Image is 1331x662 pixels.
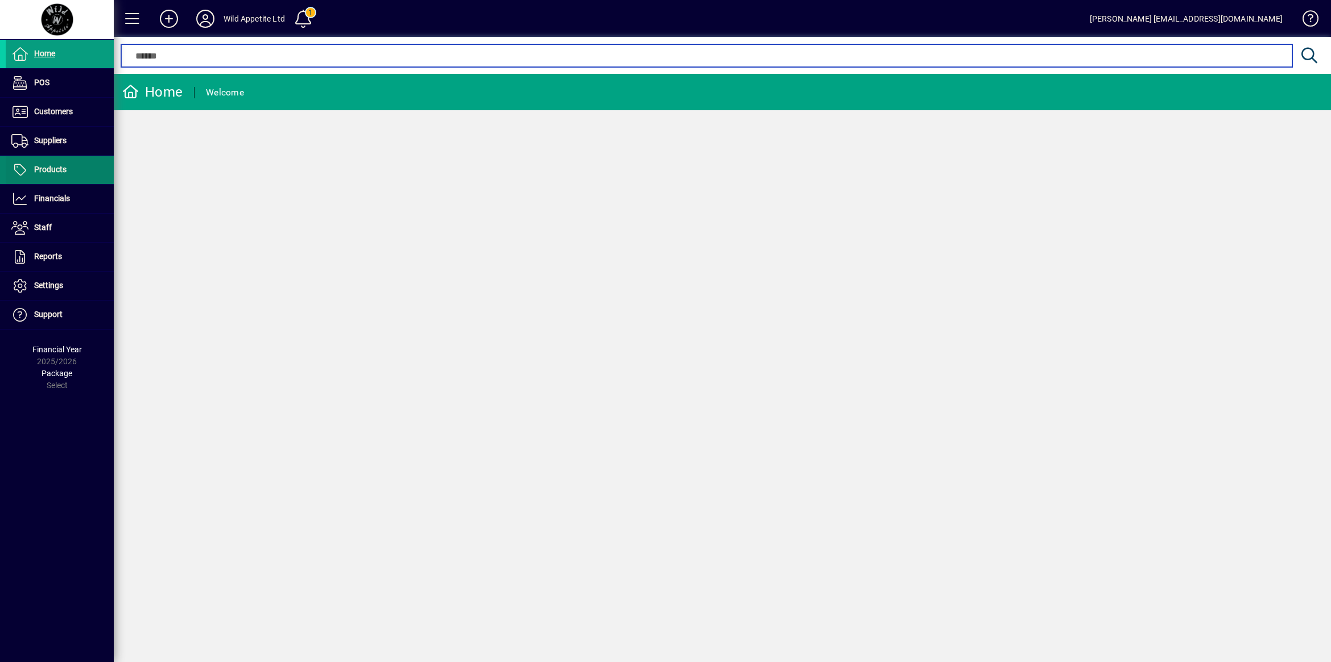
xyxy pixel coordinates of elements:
[6,185,114,213] a: Financials
[6,301,114,329] a: Support
[34,78,49,87] span: POS
[34,252,62,261] span: Reports
[151,9,187,29] button: Add
[6,272,114,300] a: Settings
[6,127,114,155] a: Suppliers
[6,243,114,271] a: Reports
[34,49,55,58] span: Home
[34,310,63,319] span: Support
[1090,10,1283,28] div: [PERSON_NAME] [EMAIL_ADDRESS][DOMAIN_NAME]
[6,214,114,242] a: Staff
[32,345,82,354] span: Financial Year
[224,10,285,28] div: Wild Appetite Ltd
[122,83,183,101] div: Home
[42,369,72,378] span: Package
[34,165,67,174] span: Products
[34,194,70,203] span: Financials
[34,223,52,232] span: Staff
[187,9,224,29] button: Profile
[6,156,114,184] a: Products
[34,136,67,145] span: Suppliers
[34,107,73,116] span: Customers
[1294,2,1317,39] a: Knowledge Base
[34,281,63,290] span: Settings
[6,98,114,126] a: Customers
[206,84,244,102] div: Welcome
[6,69,114,97] a: POS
